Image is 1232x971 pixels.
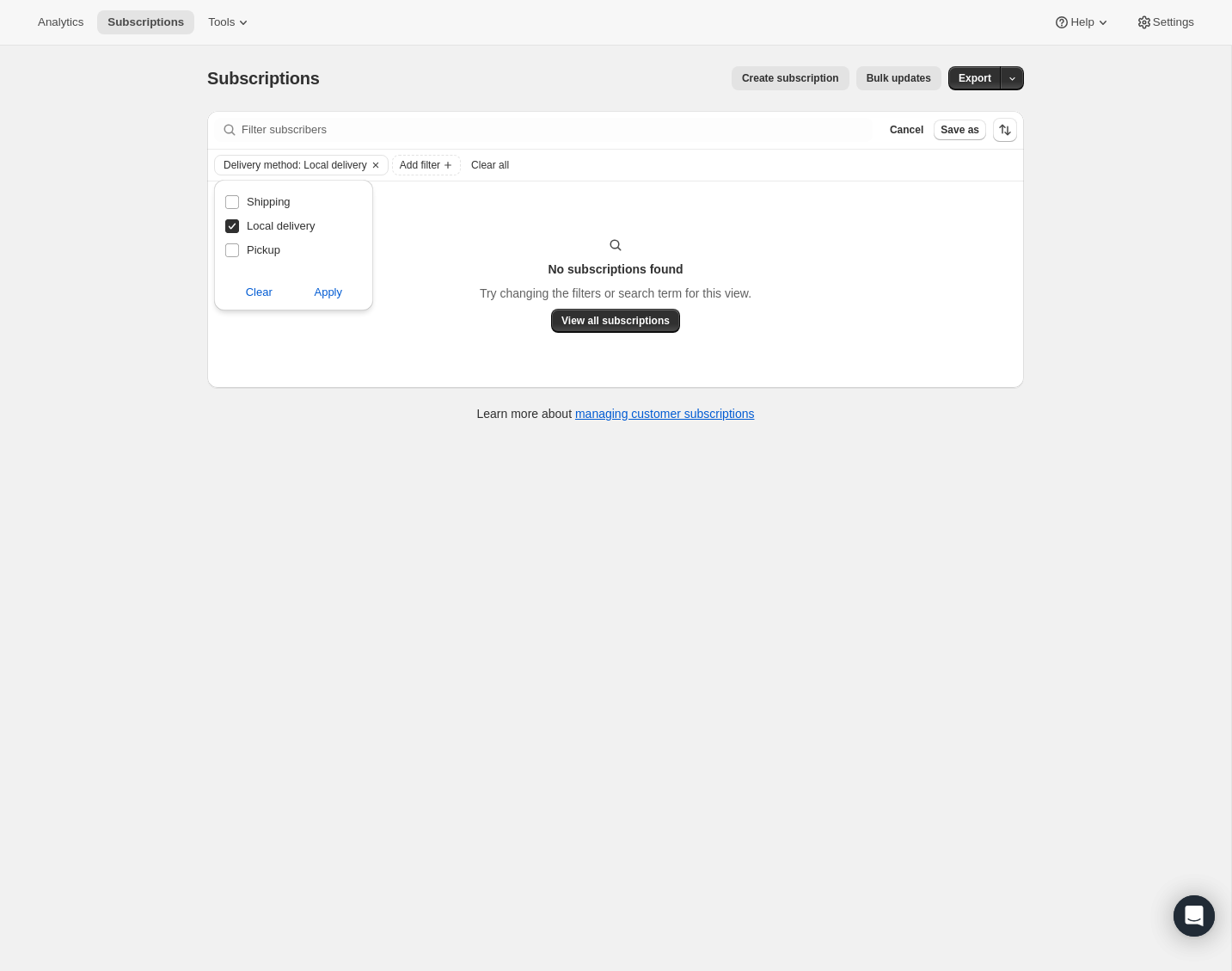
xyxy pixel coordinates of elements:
button: Clear [214,279,304,306]
span: Add filter [400,158,440,172]
span: Cancel [890,123,923,137]
button: Save as [934,120,986,140]
h3: No subscriptions found [548,261,683,278]
button: Add filter [392,155,461,175]
button: Apply [284,279,374,306]
button: Help [1043,10,1121,34]
span: Clear all [471,158,509,172]
p: Learn more about [477,405,755,422]
span: Bulk updates [867,71,931,85]
span: Settings [1153,15,1194,29]
span: Save as [941,123,979,137]
span: Export [959,71,991,85]
button: Analytics [28,10,94,34]
span: Clear [246,284,273,301]
span: Apply [314,284,342,301]
button: Delivery method: Local delivery [215,156,367,175]
span: Tools [208,15,235,29]
span: Pickup [247,243,280,256]
button: Settings [1125,10,1204,34]
button: Export [948,66,1002,90]
span: Create subscription [742,71,839,85]
a: managing customer subscriptions [575,407,755,421]
button: Cancel [883,120,930,140]
button: Tools [198,10,262,34]
span: Local delivery [247,219,316,232]
button: Sort the results [993,118,1017,142]
button: View all subscriptions [551,309,680,333]
span: Subscriptions [107,15,184,29]
button: Subscriptions [97,10,194,34]
span: Help [1070,15,1094,29]
button: Clear [367,156,384,175]
span: Delivery method: Local delivery [224,158,367,172]
span: Shipping [247,195,291,208]
button: Clear all [464,155,516,175]
button: Bulk updates [856,66,941,90]
span: Analytics [38,15,83,29]
span: View all subscriptions [561,314,670,328]
span: Subscriptions [207,69,320,88]
div: Open Intercom Messenger [1174,895,1215,937]
p: Try changing the filters or search term for this view. [480,285,751,302]
input: Filter subscribers [242,118,873,142]
button: Create subscription [732,66,849,90]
